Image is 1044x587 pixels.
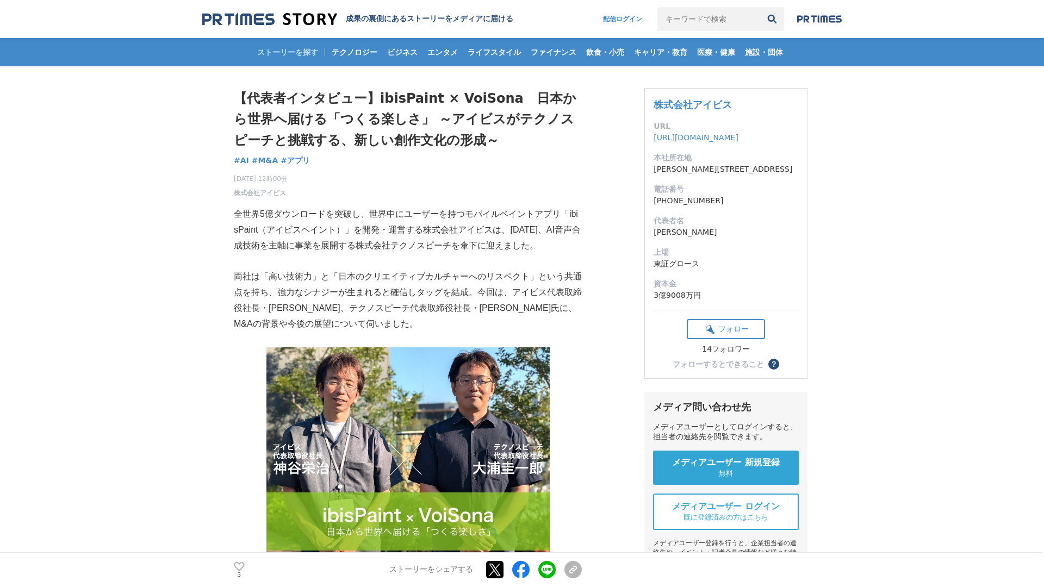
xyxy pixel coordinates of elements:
a: キャリア・教育 [630,38,692,66]
dt: 上場 [654,247,798,258]
span: テクノロジー [327,47,382,57]
p: ストーリーをシェアする [389,565,473,575]
dd: [PERSON_NAME] [654,227,798,238]
p: 両社は「高い技術力」と「日本のクリエイティブカルチャーへのリスペクト」という共通点を持ち、強力なシナジーが生まれると確信しタッグを結成。今回は、アイビス代表取締役社長・[PERSON_NAME]... [234,269,582,332]
div: メディア問い合わせ先 [653,401,799,414]
a: テクノロジー [327,38,382,66]
img: prtimes [797,15,842,23]
a: メディアユーザー 新規登録 無料 [653,451,799,485]
span: ライフスタイル [463,47,525,57]
dt: URL [654,121,798,132]
span: #AI [234,155,249,165]
div: メディアユーザーとしてログインすると、担当者の連絡先を閲覧できます。 [653,422,799,442]
span: エンタメ [423,47,462,57]
button: ？ [768,359,779,370]
button: フォロー [687,319,765,339]
a: 配信ログイン [592,7,653,31]
dd: 3億9008万円 [654,290,798,301]
img: thumbnail_b79ba420-9a71-11f0-a5bb-2fde976c6cc8.jpg [266,347,550,560]
a: [URL][DOMAIN_NAME] [654,133,738,142]
a: 医療・健康 [693,38,739,66]
a: 株式会社アイビス [654,99,732,110]
span: 医療・健康 [693,47,739,57]
button: 検索 [760,7,784,31]
a: 施設・団体 [741,38,787,66]
span: 既に登録済みの方はこちら [683,513,768,522]
div: メディアユーザー登録を行うと、企業担当者の連絡先や、イベント・記者会見の情報など様々な特記情報を閲覧できます。 ※内容はストーリー・プレスリリースにより異なります。 [653,539,799,585]
a: #M&A [252,155,278,166]
a: ファイナンス [526,38,581,66]
p: 3 [234,572,245,578]
a: ライフスタイル [463,38,525,66]
span: #アプリ [281,155,310,165]
dt: 代表者名 [654,215,798,227]
a: #AI [234,155,249,166]
input: キーワードで検索 [657,7,760,31]
span: ファイナンス [526,47,581,57]
span: キャリア・教育 [630,47,692,57]
span: ？ [770,360,778,368]
span: [DATE] 12時00分 [234,174,288,184]
h1: 【代表者インタビュー】ibisPaint × VoiSona 日本から世界へ届ける「つくる楽しさ」 ～アイビスがテクノスピーチと挑戦する、新しい創作文化の形成～ [234,88,582,151]
span: ビジネス [383,47,422,57]
a: メディアユーザー ログイン 既に登録済みの方はこちら [653,494,799,530]
a: #アプリ [281,155,310,166]
img: 成果の裏側にあるストーリーをメディアに届ける [202,12,337,27]
dd: [PHONE_NUMBER] [654,195,798,207]
a: 飲食・小売 [582,38,629,66]
span: メディアユーザー 新規登録 [672,457,780,469]
span: メディアユーザー ログイン [672,501,780,513]
h2: 成果の裏側にあるストーリーをメディアに届ける [346,14,513,24]
span: 無料 [719,469,733,478]
span: 施設・団体 [741,47,787,57]
span: 飲食・小売 [582,47,629,57]
dt: 資本金 [654,278,798,290]
a: ビジネス [383,38,422,66]
dt: 電話番号 [654,184,798,195]
div: 14フォロワー [687,345,765,354]
span: #M&A [252,155,278,165]
dt: 本社所在地 [654,152,798,164]
dd: 東証グロース [654,258,798,270]
a: 株式会社アイビス [234,188,286,198]
dd: [PERSON_NAME][STREET_ADDRESS] [654,164,798,175]
a: エンタメ [423,38,462,66]
div: フォローするとできること [673,360,764,368]
p: 全世界5億ダウンロードを突破し、世界中にユーザーを持つモバイルペイントアプリ「ibisPaint（アイビスペイント）」を開発・運営する株式会社アイビスは、[DATE]、AI音声合成技術を主軸に事... [234,207,582,253]
a: 成果の裏側にあるストーリーをメディアに届ける 成果の裏側にあるストーリーをメディアに届ける [202,12,513,27]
